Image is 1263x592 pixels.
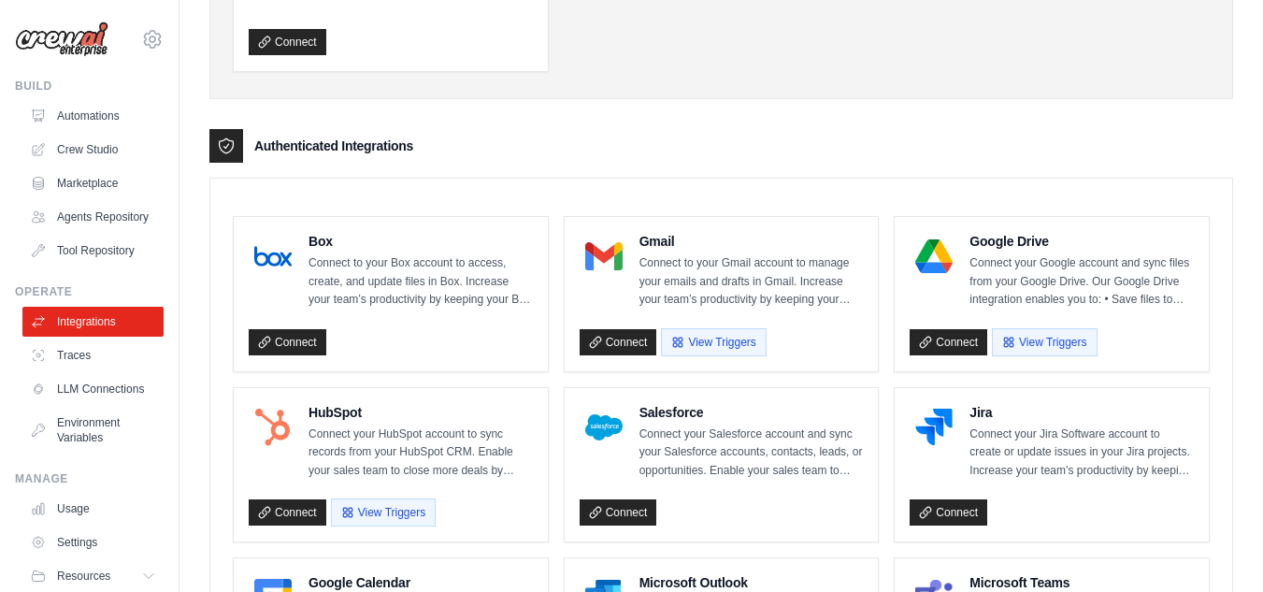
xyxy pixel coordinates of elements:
p: Connect your Jira Software account to create or update issues in your Jira projects. Increase you... [969,426,1194,481]
p: Connect your Google account and sync files from your Google Drive. Our Google Drive integration e... [969,254,1194,310]
h4: Box [309,232,533,251]
img: Gmail Logo [585,238,623,275]
button: View Triggers [992,328,1097,356]
h4: Gmail [639,232,864,251]
img: Salesforce Logo [585,409,623,446]
h4: Salesforce [639,403,864,422]
a: Connect [910,329,987,355]
a: Connect [910,499,987,526]
img: Jira Logo [915,409,953,446]
a: Usage [22,494,164,524]
p: Connect to your Box account to access, create, and update files in Box. Increase your team’s prod... [309,254,533,310]
a: Automations [22,101,164,131]
a: Integrations [22,307,164,337]
p: Connect to your Gmail account to manage your emails and drafts in Gmail. Increase your team’s pro... [639,254,864,310]
img: Logo [15,22,108,57]
img: HubSpot Logo [254,409,292,446]
div: Build [15,79,164,94]
h4: Google Drive [969,232,1194,251]
button: Resources [22,561,164,591]
a: Agents Repository [22,202,164,232]
button: View Triggers [331,498,436,527]
a: Environment Variables [22,408,164,453]
h4: Microsoft Outlook [639,573,864,592]
a: Settings [22,527,164,557]
h3: Authenticated Integrations [254,137,413,155]
a: LLM Connections [22,374,164,404]
img: Google Drive Logo [915,238,953,275]
a: Tool Repository [22,236,164,266]
p: Connect your Salesforce account and sync your Salesforce accounts, contacts, leads, or opportunit... [639,426,864,481]
div: Operate [15,284,164,299]
a: Marketplace [22,168,164,198]
a: Crew Studio [22,135,164,165]
a: Connect [249,29,326,55]
img: Box Logo [254,238,292,275]
a: Traces [22,340,164,370]
a: Connect [580,329,657,355]
h4: HubSpot [309,403,533,422]
a: Connect [249,499,326,526]
h4: Microsoft Teams [969,573,1194,592]
a: Connect [249,329,326,355]
div: Manage [15,471,164,486]
h4: Google Calendar [309,573,533,592]
p: Connect your HubSpot account to sync records from your HubSpot CRM. Enable your sales team to clo... [309,426,533,481]
h4: Jira [969,403,1194,422]
a: Connect [580,499,657,526]
span: Resources [57,569,110,584]
button: View Triggers [661,328,766,356]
